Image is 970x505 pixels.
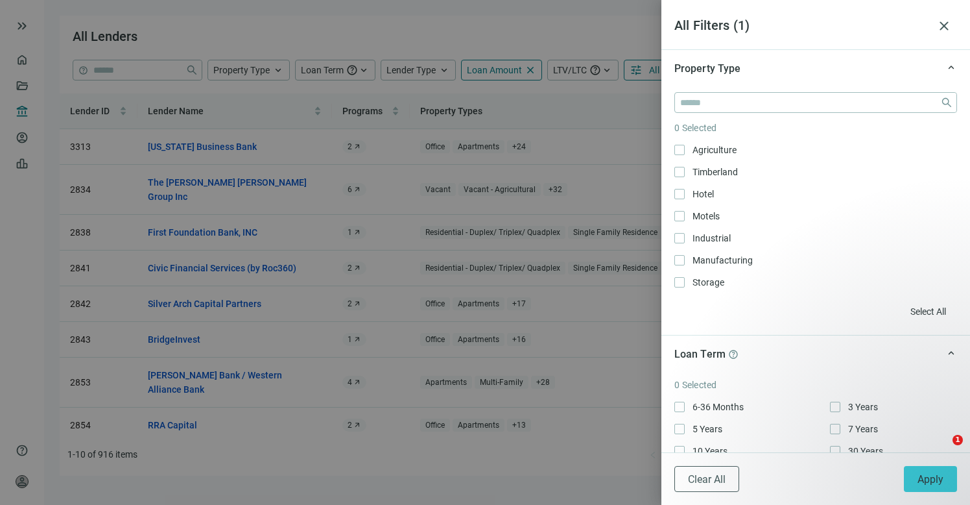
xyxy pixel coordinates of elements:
span: Property Type [674,62,740,75]
span: Storage [685,275,729,289]
span: close [936,18,952,34]
span: Apply [917,473,943,486]
button: close [931,13,957,39]
span: help [728,349,739,360]
article: 0 Selected [674,378,957,392]
span: Motels [685,209,725,223]
span: Clear All [688,473,726,486]
article: All Filters ( 1 ) [674,16,931,36]
button: Select All [899,301,957,322]
span: 6-36 Months [685,400,749,414]
div: keyboard_arrow_upLoan Termhelp [661,335,970,373]
span: Hotel [685,187,719,201]
span: Timberland [685,165,743,179]
div: keyboard_arrow_upProperty Type [661,49,970,87]
span: Manufacturing [685,253,758,267]
article: 0 Selected [674,121,957,135]
span: 10 Years [685,444,733,458]
iframe: Intercom live chat [926,435,957,466]
button: Apply [904,466,957,492]
span: Loan Term [674,348,726,360]
span: Industrial [685,231,736,245]
button: Clear All [674,466,739,492]
span: Agriculture [685,143,742,157]
span: 5 Years [685,422,727,436]
span: Select All [910,306,946,317]
span: 1 [952,435,963,445]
